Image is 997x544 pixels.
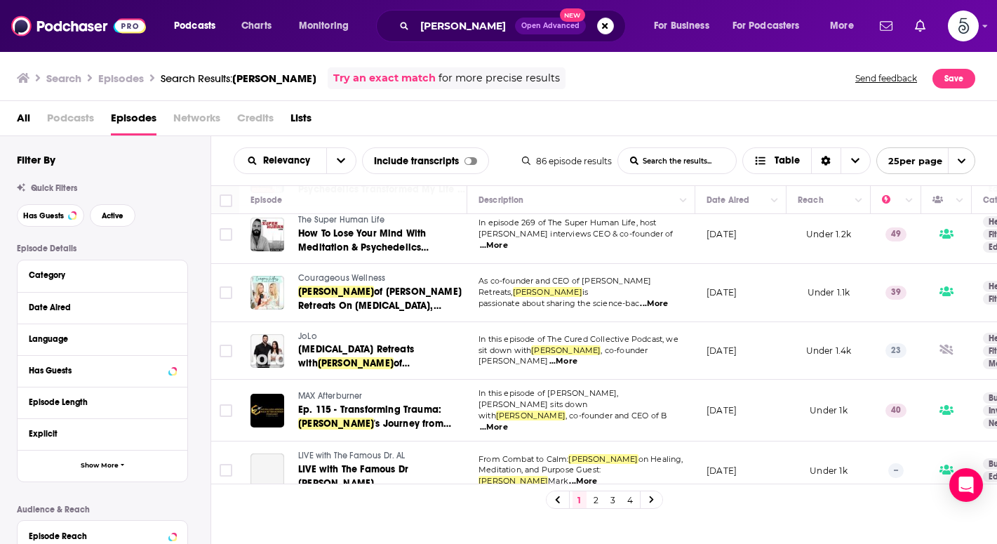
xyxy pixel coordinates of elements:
[31,183,77,193] span: Quick Filters
[522,156,612,166] div: 86 episode results
[46,72,81,85] h3: Search
[951,192,968,209] button: Column Actions
[11,13,146,39] img: Podchaser - Follow, Share and Rate Podcasts
[232,15,280,37] a: Charts
[47,107,94,135] span: Podcasts
[234,156,326,166] button: open menu
[479,345,531,355] span: sit down with
[298,227,429,267] span: How To Lose Your Mind With Meditation & Psychedelics w/
[29,330,176,347] button: Language
[766,192,783,209] button: Column Actions
[901,192,918,209] button: Column Actions
[289,15,367,37] button: open menu
[806,345,852,356] span: Under 1.4k
[948,11,979,41] img: User Profile
[439,70,560,86] span: for more precise results
[496,411,566,420] span: [PERSON_NAME]
[885,227,906,241] p: 49
[560,8,585,22] span: New
[479,388,619,409] span: In this episode of [PERSON_NAME], [PERSON_NAME] sits down
[29,266,176,284] button: Category
[589,491,603,508] a: 2
[732,16,800,36] span: For Podcasters
[29,393,176,411] button: Episode Length
[298,403,465,431] a: Ep. 115 - Transforming Trauma:[PERSON_NAME]'s Journey from Battlefield to Mindfulness and Psyched...
[573,491,587,508] a: 1
[29,334,167,344] div: Language
[29,531,164,541] div: Episode Reach
[81,462,119,470] span: Show More
[111,107,156,135] a: Episodes
[548,476,568,486] span: Mark
[707,465,737,477] p: [DATE]
[531,345,601,355] span: [PERSON_NAME]
[775,156,800,166] span: Table
[707,286,737,298] p: [DATE]
[882,192,902,208] div: Power Score
[298,463,465,491] a: LIVE with The Famous Dr [PERSON_NAME] and
[298,286,462,340] span: of [PERSON_NAME] Retreats On [MEDICAL_DATA], Meditation, [MEDICAL_DATA], and Community Health
[290,107,312,135] a: Lists
[29,270,167,280] div: Category
[638,454,683,464] span: on Healing,
[654,16,709,36] span: For Business
[232,72,316,85] span: [PERSON_NAME]
[479,276,652,297] span: As co-founder and CEO of [PERSON_NAME] Retreats,
[173,107,220,135] span: Networks
[298,286,374,298] span: [PERSON_NAME]
[29,526,176,544] button: Episode Reach
[932,192,952,208] div: Has Guests
[298,215,384,225] span: The Super Human Life
[237,107,274,135] span: Credits
[298,451,406,460] span: LIVE with The Famous Dr. AL
[808,287,850,298] span: Under 1.1k
[948,11,979,41] button: Show profile menu
[707,228,737,240] p: [DATE]
[582,287,588,297] span: is
[566,411,667,420] span: , co-founder and CEO of B
[515,18,586,34] button: Open AdvancedNew
[606,491,620,508] a: 3
[479,411,496,420] span: with
[17,244,188,253] p: Episode Details
[885,404,906,418] p: 40
[326,148,356,173] button: open menu
[29,425,176,442] button: Explicit
[220,345,232,357] span: Toggle select row
[234,147,356,174] h2: Choose List sort
[888,463,904,477] p: --
[299,16,349,36] span: Monitoring
[161,72,316,85] a: Search Results:[PERSON_NAME]
[948,11,979,41] span: Logged in as Spiral5-G2
[17,107,30,135] a: All
[298,273,385,283] span: Courageous Wellness
[806,229,851,239] span: Under 1.2k
[479,334,678,344] span: In this episode of The Cured Collective Podcast, we
[241,16,272,36] span: Charts
[29,397,167,407] div: Episode Length
[263,156,315,166] span: Relevancy
[362,147,489,174] div: Include transcripts
[98,72,144,85] h3: Episodes
[549,356,577,367] span: ...More
[479,476,548,486] span: [PERSON_NAME]
[298,331,465,343] a: JoLo
[220,464,232,477] span: Toggle select row
[298,343,414,369] span: [MEDICAL_DATA] Retreats with
[480,240,508,251] span: ...More
[568,454,638,464] span: [PERSON_NAME]
[29,303,167,312] div: Date Aired
[569,476,597,487] span: ...More
[298,285,465,313] a: [PERSON_NAME]of [PERSON_NAME] Retreats On [MEDICAL_DATA], Meditation, [MEDICAL_DATA], and Communi...
[29,366,164,376] div: Has Guests
[298,272,465,285] a: Courageous Wellness
[830,16,854,36] span: More
[29,361,176,379] button: Has Guests
[810,405,847,416] span: Under 1k
[909,14,931,38] a: Show notifications dropdown
[298,214,465,227] a: The Super Human Life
